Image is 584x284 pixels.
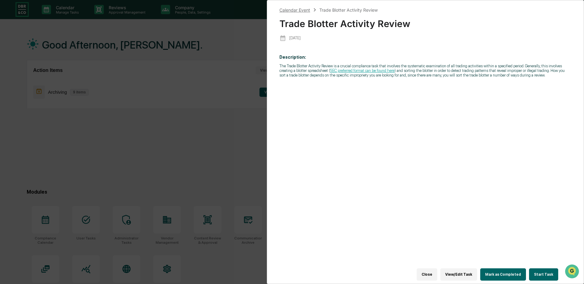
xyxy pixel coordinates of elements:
div: Calendar Event [279,7,310,13]
p: The Trade Blotter Activity Review is a crucial compliance task that involves the systematic exami... [279,64,571,77]
button: Close [417,268,437,281]
span: Data Lookup [12,89,39,95]
span: Pylon [61,104,74,109]
a: 🔎Data Lookup [4,87,41,98]
a: 🗄️Attestations [42,75,79,86]
span: Attestations [51,77,76,84]
div: Trade Blotter Activity Review [319,7,378,13]
div: Start new chat [21,47,101,53]
button: Start new chat [104,49,112,56]
p: [DATE] [289,36,301,40]
div: 🔎 [6,90,11,95]
b: Description: [279,55,306,60]
a: Powered byPylon [43,104,74,109]
img: 1746055101610-c473b297-6a78-478c-a979-82029cc54cd1 [6,47,17,58]
button: View/Edit Task [440,268,477,281]
iframe: Open customer support [564,264,581,280]
a: SEC preferred format can be found here [330,68,395,73]
span: Preclearance [12,77,40,84]
a: 🖐️Preclearance [4,75,42,86]
div: We're available if you need us! [21,53,78,58]
div: 🖐️ [6,78,11,83]
button: Mark as Completed [480,268,526,281]
div: Trade Blotter Activity Review [279,13,571,29]
div: 🗄️ [45,78,49,83]
button: Start Task [529,268,558,281]
p: How can we help? [6,13,112,23]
